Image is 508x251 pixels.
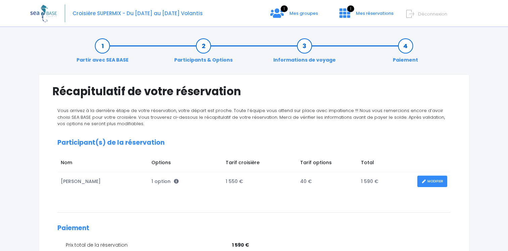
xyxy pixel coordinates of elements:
span: Croisière SUPERMIX - Du [DATE] au [DATE] Volantis [73,10,203,17]
span: Mes groupes [289,10,318,16]
span: 1 [281,5,288,12]
a: MODIFIER [417,176,447,187]
h2: Paiement [57,224,451,232]
td: 1 590 € [358,172,414,191]
td: Total [358,156,414,172]
td: Tarif croisière [222,156,297,172]
span: <p style='text-align:left; padding : 10px; padding-bottom:0; margin-bottom:10px'> - Bloc 15L alu ... [174,178,179,185]
span: Déconnexion [418,11,447,17]
a: Paiement [389,42,421,64]
h2: Participant(s) de la réservation [57,139,451,147]
td: 40 € [297,172,358,191]
td: Tarif options [297,156,358,172]
a: 1 Mes groupes [265,12,323,19]
a: Informations de voyage [270,42,339,64]
span: Vous arrivez à la dernière étape de votre réservation, votre départ est proche. Toute l’équipe vo... [57,107,445,127]
span: 1 590 € [232,242,249,249]
span: 1 [347,5,354,12]
a: Partir avec SEA BASE [73,42,132,64]
span: Mes réservations [356,10,394,16]
a: 1 Mes réservations [334,12,398,19]
span: 1 option [151,178,179,185]
td: [PERSON_NAME] [57,172,148,191]
td: Nom [57,156,148,172]
td: 1 550 € [222,172,297,191]
div: Prix total de la réservation [66,242,249,249]
a: Participants & Options [171,42,236,64]
td: Options [148,156,222,172]
h1: Récapitulatif de votre réservation [52,85,456,98]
